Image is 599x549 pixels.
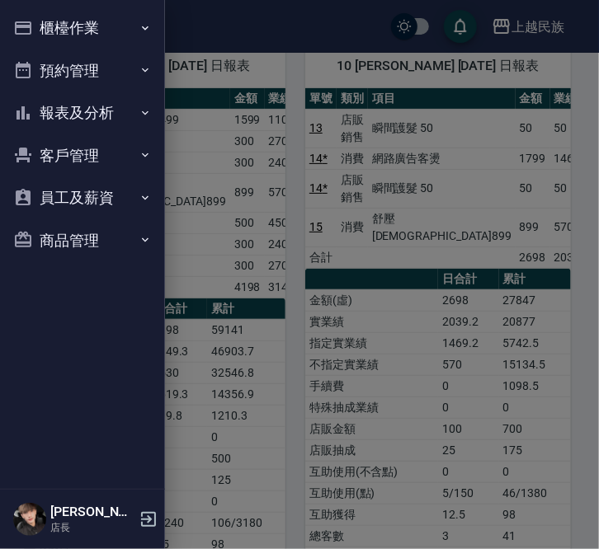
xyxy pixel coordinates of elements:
[7,176,158,219] button: 員工及薪資
[7,134,158,177] button: 客戶管理
[13,503,46,536] img: Person
[50,504,134,520] h5: [PERSON_NAME]
[7,219,158,262] button: 商品管理
[50,520,134,535] p: 店長
[7,7,158,49] button: 櫃檯作業
[7,91,158,134] button: 報表及分析
[7,49,158,92] button: 預約管理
